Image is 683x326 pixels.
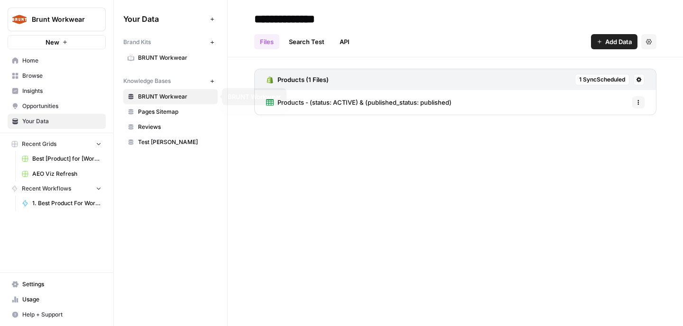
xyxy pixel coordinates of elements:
[575,74,629,85] button: 1 SyncScheduled
[8,114,106,129] a: Your Data
[123,77,171,85] span: Knowledge Bases
[8,99,106,114] a: Opportunities
[123,89,218,104] a: BRUNT Workwear
[11,11,28,28] img: Brunt Workwear Logo
[138,54,213,62] span: BRUNT Workwear
[266,90,452,115] a: Products - (status: ACTIVE) & (published_status: published)
[32,199,102,208] span: 1. Best Product For Worktype New
[22,295,102,304] span: Usage
[32,154,102,163] span: Best [Product] for [Worktype]
[8,307,106,322] button: Help + Support
[266,69,329,90] a: Products (1 Files)
[8,292,106,307] a: Usage
[8,181,106,196] button: Recent Workflows
[605,37,632,46] span: Add Data
[8,68,106,83] a: Browse
[8,83,106,99] a: Insights
[8,137,106,151] button: Recent Grids
[18,166,106,181] a: AEO Viz Refresh
[277,98,452,107] span: Products - (status: ACTIVE) & (published_status: published)
[123,13,206,25] span: Your Data
[254,34,279,49] a: Files
[123,104,218,119] a: Pages Sitemap
[138,123,213,131] span: Reviews
[8,8,106,31] button: Workspace: Brunt Workwear
[22,140,56,148] span: Recent Grids
[32,170,102,178] span: AEO Viz Refresh
[22,56,102,65] span: Home
[18,196,106,211] a: 1. Best Product For Worktype New
[579,75,625,84] span: 1 Sync Scheduled
[8,53,106,68] a: Home
[22,184,71,193] span: Recent Workflows
[591,34,637,49] button: Add Data
[22,280,102,289] span: Settings
[123,119,218,135] a: Reviews
[123,38,151,46] span: Brand Kits
[138,108,213,116] span: Pages Sitemap
[123,50,218,65] a: BRUNT Workwear
[22,310,102,319] span: Help + Support
[8,277,106,292] a: Settings
[138,92,213,101] span: BRUNT Workwear
[138,138,213,146] span: Test [PERSON_NAME]
[32,15,89,24] span: Brunt Workwear
[46,37,59,47] span: New
[22,87,102,95] span: Insights
[283,34,330,49] a: Search Test
[334,34,355,49] a: API
[22,72,102,80] span: Browse
[277,75,329,84] h3: Products (1 Files)
[22,102,102,110] span: Opportunities
[123,135,218,150] a: Test [PERSON_NAME]
[18,151,106,166] a: Best [Product] for [Worktype]
[22,117,102,126] span: Your Data
[8,35,106,49] button: New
